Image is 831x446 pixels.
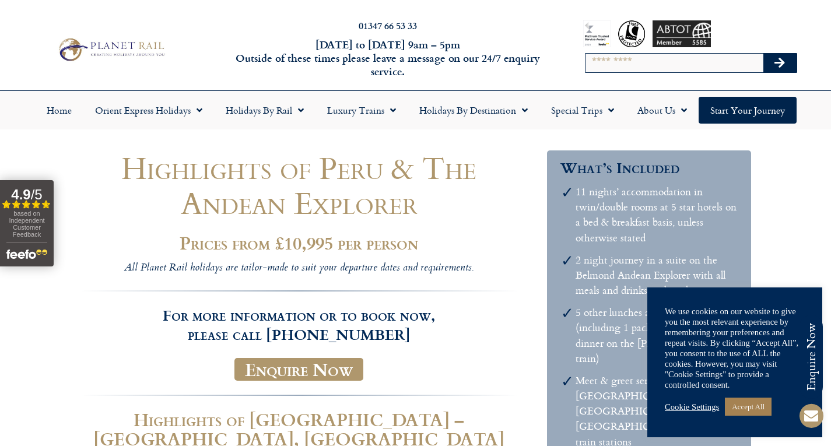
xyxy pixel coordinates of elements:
div: We use cookies on our website to give you the most relevant experience by remembering your prefer... [665,306,805,390]
a: Holidays by Rail [214,97,315,124]
img: Planet Rail Train Holidays Logo [54,36,168,64]
a: Special Trips [539,97,626,124]
a: Home [35,97,83,124]
h6: [DATE] to [DATE] 9am – 5pm Outside of these times please leave a message on our 24/7 enquiry serv... [225,38,551,79]
button: Search [763,54,797,72]
a: About Us [626,97,699,124]
a: Accept All [725,398,772,416]
a: Cookie Settings [665,402,719,412]
nav: Menu [6,97,825,124]
a: Orient Express Holidays [83,97,214,124]
a: 01347 66 53 33 [359,19,417,32]
a: Holidays by Destination [408,97,539,124]
a: Luxury Trains [315,97,408,124]
a: Start your Journey [699,97,797,124]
